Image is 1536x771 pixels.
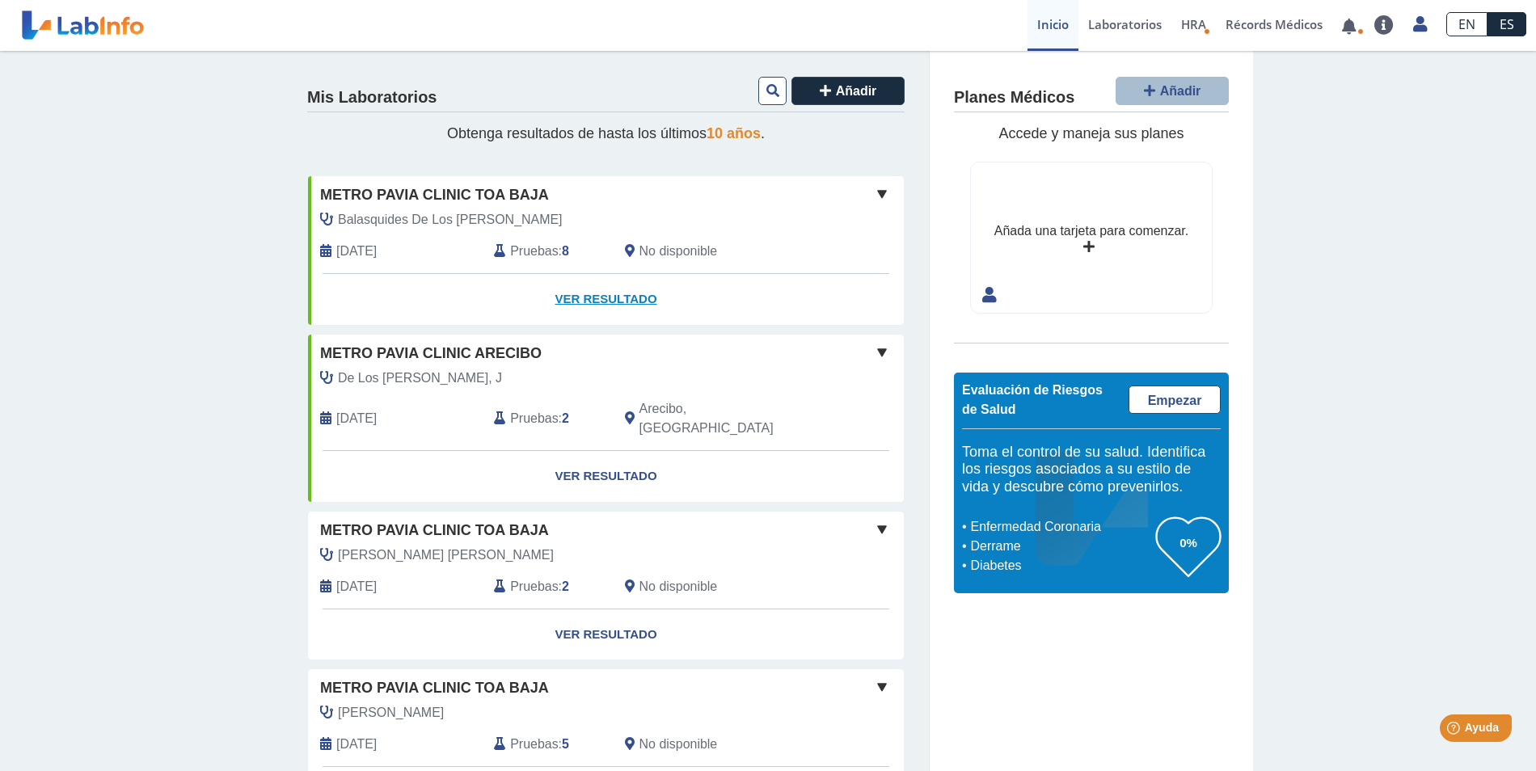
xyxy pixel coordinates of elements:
a: Ver Resultado [308,609,904,660]
h4: Mis Laboratorios [307,88,437,107]
span: No disponible [639,735,718,754]
b: 2 [562,411,569,425]
b: 5 [562,737,569,751]
li: Enfermedad Coronaria [966,517,1156,537]
span: Arecibo, PR [639,399,818,438]
div: : [482,735,612,754]
h5: Toma el control de su salud. Identifica los riesgos asociados a su estilo de vida y descubre cómo... [962,444,1221,496]
span: Marrero Cortes, Ricardo [338,546,554,565]
span: Pruebas [510,735,558,754]
h3: 0% [1156,533,1221,553]
li: Derrame [966,537,1156,556]
span: Obtenga resultados de hasta los últimos . [447,125,765,141]
span: Pruebas [510,577,558,596]
b: 2 [562,579,569,593]
span: Metro Pavia Clinic Toa Baja [320,184,549,206]
b: 8 [562,244,569,258]
span: Pruebas [510,409,558,428]
span: HRA [1181,16,1206,32]
span: Metro Pavia Clinic Toa Baja [320,520,549,541]
a: Empezar [1129,385,1221,414]
span: 2025-07-01 [336,577,377,596]
button: Añadir [1116,77,1229,105]
div: : [482,399,612,438]
div: : [482,577,612,596]
span: 2025-09-26 [336,242,377,261]
iframe: Help widget launcher [1392,708,1518,753]
span: Metro Pavia Clinic Arecibo [320,343,542,364]
span: Metro Pavia Clinic Toa Baja [320,677,549,699]
button: Añadir [791,77,905,105]
span: Empezar [1148,394,1202,407]
span: Añadir [836,84,877,98]
a: ES [1487,12,1526,36]
span: Pruebas [510,242,558,261]
a: EN [1446,12,1487,36]
a: Ver Resultado [308,274,904,325]
span: Ramirez, Alberto [338,703,444,723]
a: Ver Resultado [308,451,904,502]
span: De Los Santos, J [338,369,502,388]
div: Añada una tarjeta para comenzar. [994,221,1188,241]
span: Accede y maneja sus planes [998,125,1184,141]
span: Añadir [1160,84,1201,98]
span: 2024-12-05 [336,735,377,754]
h4: Planes Médicos [954,88,1074,107]
span: Balasquides De Los Santos, Jua [338,210,563,230]
li: Diabetes [966,556,1156,575]
span: 10 años [707,125,761,141]
span: 1899-12-30 [336,409,377,428]
span: Evaluación de Riesgos de Salud [962,383,1103,416]
span: No disponible [639,577,718,596]
div: : [482,242,612,261]
span: No disponible [639,242,718,261]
